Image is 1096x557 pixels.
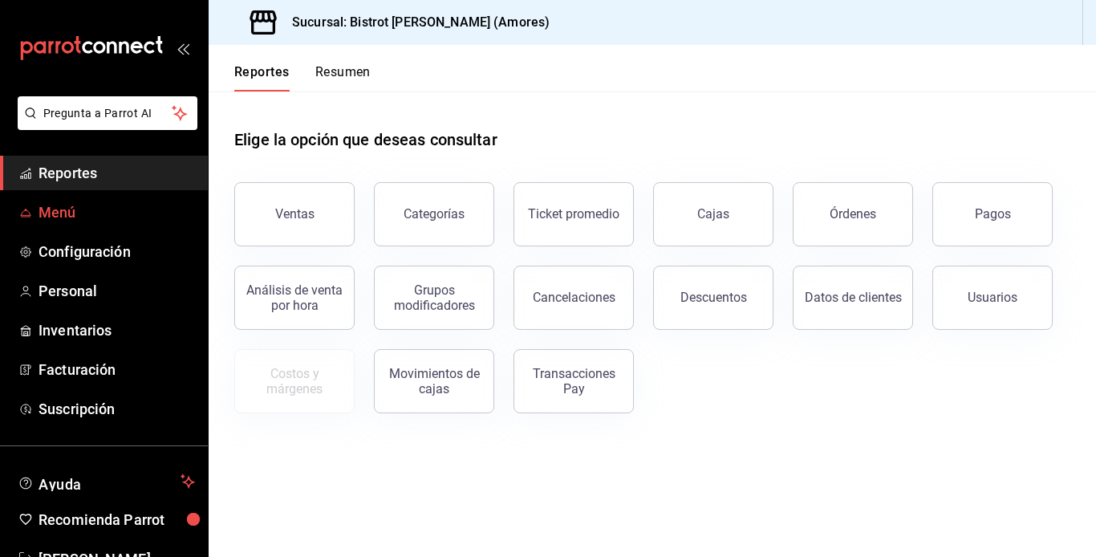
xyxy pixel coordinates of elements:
[275,206,315,222] div: Ventas
[279,13,550,32] h3: Sucursal: Bistrot [PERSON_NAME] (Amores)
[374,266,494,330] button: Grupos modificadores
[39,472,174,491] span: Ayuda
[524,366,623,396] div: Transacciones Pay
[39,398,195,420] span: Suscripción
[177,42,189,55] button: open_drawer_menu
[234,349,355,413] button: Contrata inventarios para ver este reporte
[39,359,195,380] span: Facturación
[830,206,876,222] div: Órdenes
[975,206,1011,222] div: Pagos
[234,64,290,91] button: Reportes
[653,182,773,246] button: Cajas
[39,201,195,223] span: Menú
[234,128,497,152] h1: Elige la opción que deseas consultar
[315,64,371,91] button: Resumen
[793,182,913,246] button: Órdenes
[968,290,1017,305] div: Usuarios
[39,162,195,184] span: Reportes
[39,319,195,341] span: Inventarios
[697,206,729,222] div: Cajas
[513,349,634,413] button: Transacciones Pay
[513,182,634,246] button: Ticket promedio
[39,509,195,531] span: Recomienda Parrot
[528,206,619,222] div: Ticket promedio
[234,266,355,330] button: Análisis de venta por hora
[384,366,484,396] div: Movimientos de cajas
[18,96,197,130] button: Pregunta a Parrot AI
[404,206,465,222] div: Categorías
[245,283,344,313] div: Análisis de venta por hora
[234,182,355,246] button: Ventas
[533,290,615,305] div: Cancelaciones
[384,283,484,313] div: Grupos modificadores
[680,290,747,305] div: Descuentos
[374,349,494,413] button: Movimientos de cajas
[11,116,197,133] a: Pregunta a Parrot AI
[234,64,371,91] div: navigation tabs
[513,266,634,330] button: Cancelaciones
[374,182,494,246] button: Categorías
[245,366,344,396] div: Costos y márgenes
[39,280,195,302] span: Personal
[932,266,1053,330] button: Usuarios
[653,266,773,330] button: Descuentos
[793,266,913,330] button: Datos de clientes
[43,105,173,122] span: Pregunta a Parrot AI
[39,241,195,262] span: Configuración
[932,182,1053,246] button: Pagos
[805,290,902,305] div: Datos de clientes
